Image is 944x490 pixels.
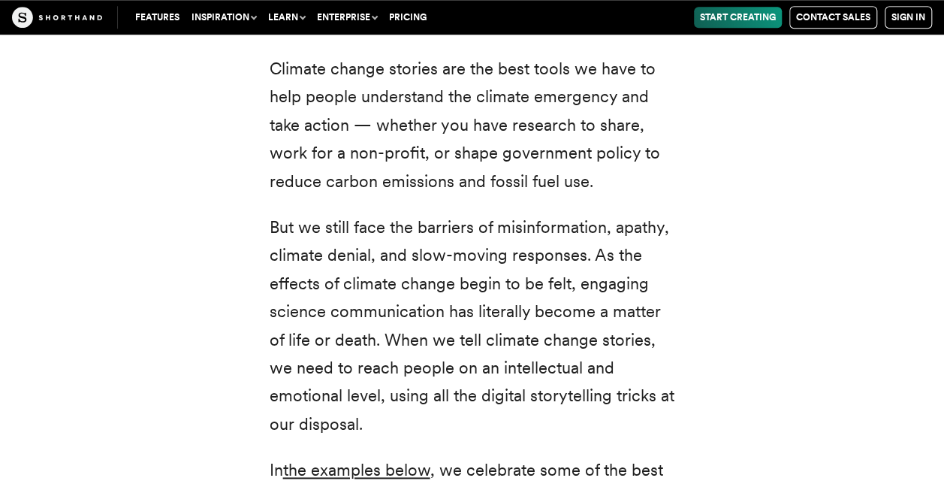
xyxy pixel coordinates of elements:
button: Learn [262,7,311,28]
a: Sign in [885,6,932,29]
img: The Craft [12,7,102,28]
a: Pricing [383,7,433,28]
button: Inspiration [185,7,262,28]
a: Start Creating [694,7,782,28]
button: Enterprise [311,7,383,28]
p: But we still face the barriers of misinformation, apathy, climate denial, and slow-moving respons... [270,213,675,438]
a: the examples below [283,460,430,479]
a: Contact Sales [789,6,877,29]
p: Climate change stories are the best tools we have to help people understand the climate emergency... [270,55,675,195]
a: Features [129,7,185,28]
